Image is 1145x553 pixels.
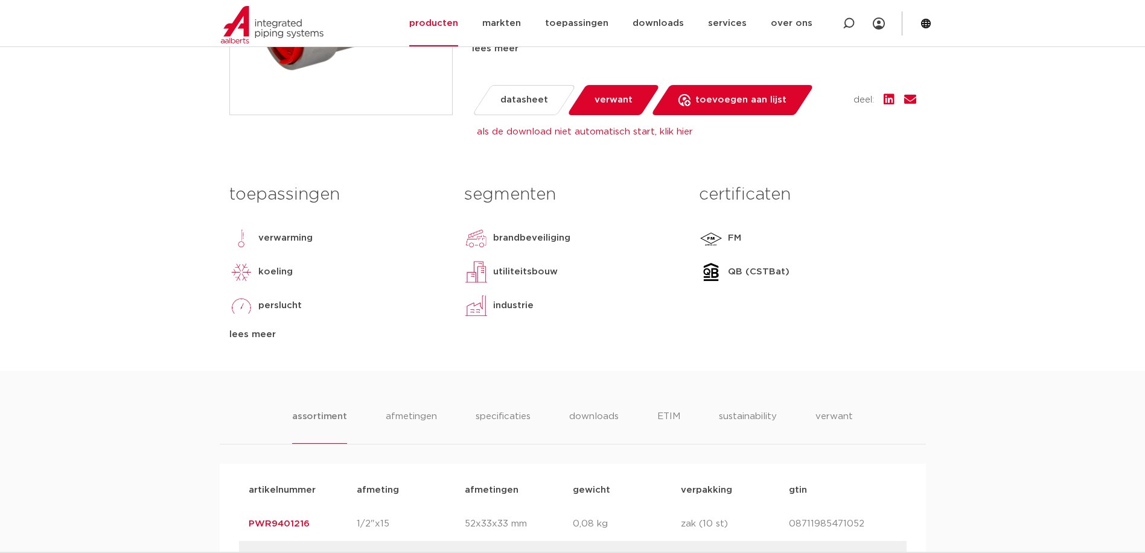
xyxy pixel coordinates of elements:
img: perslucht [229,294,254,318]
p: zak (10 st) [681,517,789,531]
p: 08711985471052 [789,517,897,531]
p: QB (CSTBat) [728,265,789,279]
li: sustainability [719,409,777,444]
img: FM [699,226,723,250]
img: brandbeveiliging [464,226,488,250]
img: koeling [229,260,254,284]
a: verwant [566,85,660,115]
li: downloads [569,409,619,444]
div: my IPS [873,10,885,37]
p: gewicht [573,483,681,498]
p: 52x33x33 mm [465,517,573,531]
a: PWR9401216 [249,519,310,528]
h3: certificaten [699,183,916,207]
img: industrie [464,294,488,318]
li: afmetingen [386,409,437,444]
h3: toepassingen [229,183,446,207]
p: brandbeveiliging [493,231,570,245]
p: afmeting [357,483,465,498]
img: verwarming [229,226,254,250]
p: 1/2"x15 [357,517,465,531]
div: lees meer [472,42,916,56]
li: assortiment [292,409,347,444]
li: specificaties [476,409,531,444]
span: toevoegen aan lijst [695,90,786,110]
p: utiliteitsbouw [493,265,558,279]
p: koeling [258,265,293,279]
li: verwant [815,409,853,444]
div: lees meer [229,327,446,342]
span: datasheet [500,90,548,110]
a: datasheet [471,85,576,115]
p: verpakking [681,483,789,498]
a: als de download niet automatisch start, klik hier [477,127,693,136]
img: QB (CSTBat) [699,260,723,284]
span: deel: [853,93,874,107]
p: artikelnummer [249,483,357,498]
p: perslucht [258,299,302,313]
p: afmetingen [465,483,573,498]
li: ETIM [657,409,680,444]
p: 0,08 kg [573,517,681,531]
h3: segmenten [464,183,681,207]
img: utiliteitsbouw [464,260,488,284]
p: industrie [493,299,534,313]
span: verwant [595,90,633,110]
p: verwarming [258,231,313,245]
p: gtin [789,483,897,498]
p: FM [728,231,741,245]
